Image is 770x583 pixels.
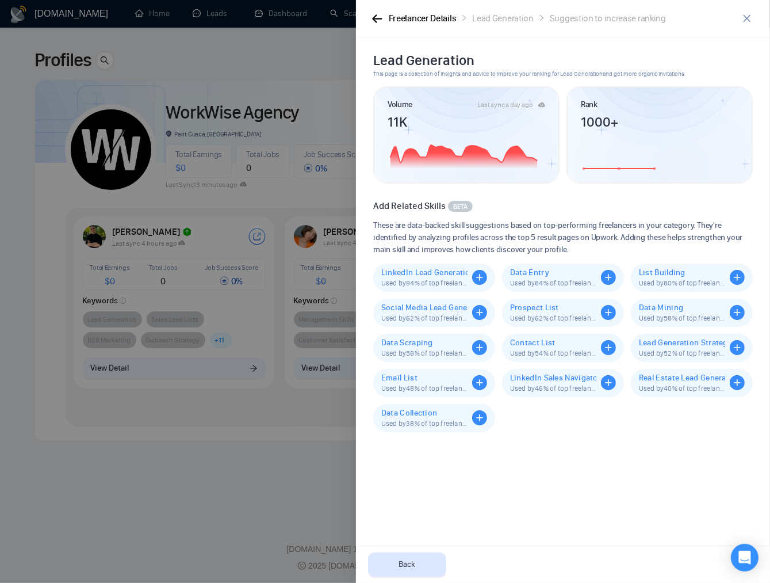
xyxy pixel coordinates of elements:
[639,349,725,357] span: Used by 52 % of top freelancers. Boosts your Lead Generation sk visibility.
[368,552,446,577] button: Back
[639,268,725,277] span: List Building
[639,314,725,322] span: Used by 58 % of top freelancers. Boosts your Lead Generation sk visibility.
[510,373,596,383] span: LinkedIn Sales Navigator
[730,375,745,390] span: plus-circle
[581,98,597,111] article: Rank
[472,375,487,390] span: plus-circle
[601,305,616,320] span: plus-circle
[381,419,468,428] span: Used by 38 % of top freelancers. Boosts your Lead Generation sk visibility.
[477,101,533,108] div: Last sync a day ago
[510,338,596,348] span: Contact List
[388,111,545,127] article: 11K
[381,384,468,393] span: Used by 48 % of top freelancers. Boosts your Lead Generation sk visibility.
[550,12,666,26] div: Suggestion to increase ranking
[381,349,468,357] span: Used by 58 % of top freelancers. Boosts your Lead Generation sk visibility.
[373,219,753,256] span: These are data-backed skill suggestions based on top-performing freelancers in your category. The...
[730,270,745,285] span: plus-circle
[730,305,745,320] span: plus-circle
[453,201,468,212] span: BETA
[472,12,534,26] div: Lead Generation
[639,338,725,348] span: Lead Generation Strategy
[510,279,596,287] span: Used by 84 % of top freelancers. Boosts your Lead Generation sk visibility.
[373,200,446,211] span: Add Related Skills
[381,314,468,322] span: Used by 62 % of top freelancers. Boosts your Lead Generation sk visibility.
[510,314,596,322] span: Used by 62 % of top freelancers. Boosts your Lead Generation sk visibility.
[510,349,596,357] span: Used by 54 % of top freelancers. Boosts your Lead Generation sk visibility.
[373,70,753,79] span: This page is a collection of insights and advice to improve your ranking for Lead Generation and ...
[510,384,596,393] span: Used by 46 % of top freelancers. Boosts your Lead Generation sk visibility.
[399,558,416,571] span: Back
[639,303,725,313] span: Data Mining
[373,51,753,70] h2: Lead Generation
[639,384,725,393] span: Used by 40 % of top freelancers. Boosts your Lead Generation sk visibility.
[461,14,468,21] span: right
[472,270,487,285] span: plus-circle
[472,410,487,425] span: plus-circle
[381,268,468,277] span: LinkedIn Lead Generation
[581,111,738,127] article: 1000+
[738,14,756,23] span: close
[472,305,487,320] span: plus-circle
[381,408,468,418] span: Data Collection
[601,375,616,390] span: plus-circle
[738,9,756,28] button: close
[639,373,725,383] span: Real Estate Lead Generation
[731,544,758,571] div: Open Intercom Messenger
[601,340,616,355] span: plus-circle
[730,340,745,355] span: plus-circle
[510,268,596,277] span: Data Entry
[472,340,487,355] span: plus-circle
[601,270,616,285] span: plus-circle
[389,12,457,26] div: Freelancer Details
[381,338,468,348] span: Data Scraping
[388,98,412,111] article: Volume
[381,279,468,287] span: Used by 94 % of top freelancers. Boosts your Lead Generation sk visibility.
[510,303,596,313] span: Prospect List
[381,373,468,383] span: Email List
[381,303,468,313] span: Social Media Lead Generation
[538,14,545,21] span: right
[639,279,725,287] span: Used by 80 % of top freelancers. Boosts your Lead Generation sk visibility.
